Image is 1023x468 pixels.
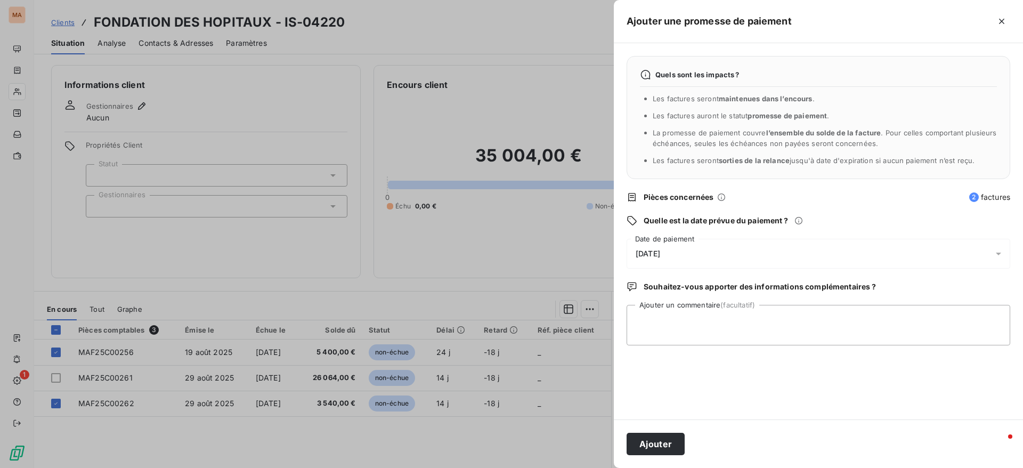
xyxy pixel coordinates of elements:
[636,249,660,258] span: [DATE]
[655,70,740,79] span: Quels sont les impacts ?
[748,111,827,120] span: promesse de paiement
[969,192,1010,203] span: factures
[719,94,813,103] span: maintenues dans l’encours
[969,192,979,202] span: 2
[627,14,792,29] h5: Ajouter une promesse de paiement
[644,192,714,203] span: Pièces concernées
[627,433,685,455] button: Ajouter
[653,94,815,103] span: Les factures seront .
[653,156,975,165] span: Les factures seront jusqu'à date d'expiration si aucun paiement n’est reçu.
[987,432,1012,457] iframe: Intercom live chat
[644,281,876,292] span: Souhaitez-vous apporter des informations complémentaires ?
[653,128,997,148] span: La promesse de paiement couvre . Pour celles comportant plusieurs échéances, seules les échéances...
[766,128,881,137] span: l’ensemble du solde de la facture
[719,156,790,165] span: sorties de la relance
[653,111,830,120] span: Les factures auront le statut .
[644,215,788,226] span: Quelle est la date prévue du paiement ?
